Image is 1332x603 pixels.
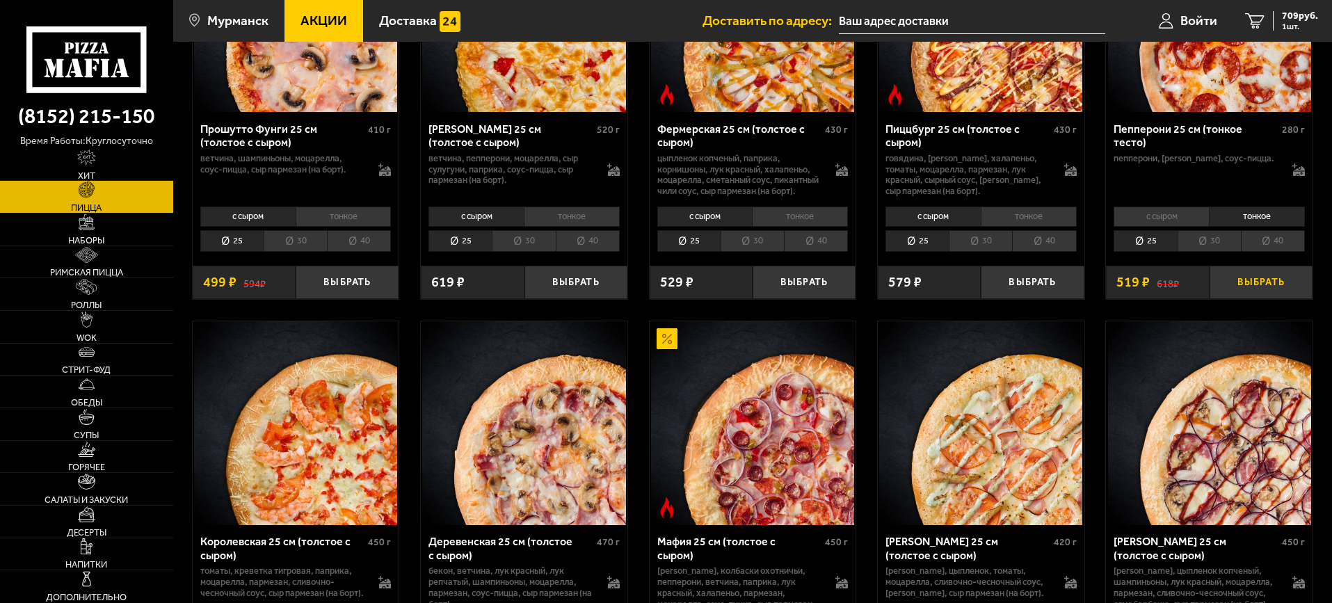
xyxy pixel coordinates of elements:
[65,560,107,569] span: Напитки
[67,528,106,537] span: Десерты
[657,153,822,198] p: цыпленок копченый, паприка, корнишоны, лук красный, халапеньо, моцарелла, сметанный соус, пикантн...
[62,365,111,374] span: Стрит-фуд
[207,14,268,27] span: Мурманск
[981,207,1077,226] li: тонкое
[1114,207,1209,226] li: с сыром
[428,535,593,561] div: Деревенская 25 см (толстое с сыром)
[78,171,95,180] span: Хит
[46,593,127,602] span: Дополнительно
[296,207,392,226] li: тонкое
[1282,11,1318,21] span: 709 руб.
[825,124,848,136] span: 430 г
[949,230,1012,252] li: 30
[200,230,264,252] li: 25
[71,203,102,212] span: Пицца
[888,275,922,289] span: 579 ₽
[200,207,296,226] li: с сыром
[1282,124,1305,136] span: 280 г
[327,230,391,252] li: 40
[379,14,437,27] span: Доставка
[428,122,593,149] div: [PERSON_NAME] 25 см (толстое с сыром)
[1210,266,1313,300] button: Выбрать
[885,84,906,105] img: Острое блюдо
[657,535,822,561] div: Мафия 25 см (толстое с сыром)
[839,8,1105,34] input: Ваш адрес доставки
[1209,207,1305,226] li: тонкое
[1012,230,1076,252] li: 40
[77,333,97,342] span: WOK
[1108,321,1311,524] img: Чикен Барбекю 25 см (толстое с сыром)
[524,207,620,226] li: тонкое
[296,266,399,300] button: Выбрать
[885,565,1050,599] p: [PERSON_NAME], цыпленок, томаты, моцарелла, сливочно-чесночный соус, [PERSON_NAME], сыр пармезан ...
[428,230,492,252] li: 25
[243,275,266,289] s: 594 ₽
[556,230,620,252] li: 40
[1180,14,1217,27] span: Войти
[1054,536,1077,548] span: 420 г
[200,153,365,175] p: ветчина, шампиньоны, моцарелла, соус-пицца, сыр пармезан (на борт).
[657,497,677,518] img: Острое блюдо
[300,14,347,27] span: Акции
[1114,230,1177,252] li: 25
[440,11,460,32] img: 15daf4d41897b9f0e9f617042186c801.svg
[825,536,848,548] span: 450 г
[68,463,105,472] span: Горячее
[879,321,1082,524] img: Чикен Ранч 25 см (толстое с сыром)
[597,124,620,136] span: 520 г
[753,266,856,300] button: Выбрать
[194,321,397,524] img: Королевская 25 см (толстое с сыром)
[657,84,677,105] img: Острое блюдо
[1106,321,1313,524] a: Чикен Барбекю 25 см (толстое с сыром)
[492,230,555,252] li: 30
[885,535,1050,561] div: [PERSON_NAME] 25 см (толстое с сыром)
[657,207,753,226] li: с сыром
[703,14,839,27] span: Доставить по адресу:
[657,328,677,349] img: Акционный
[885,230,949,252] li: 25
[368,536,391,548] span: 450 г
[45,495,128,504] span: Салаты и закуски
[200,535,365,561] div: Королевская 25 см (толстое с сыром)
[1282,536,1305,548] span: 450 г
[721,230,784,252] li: 30
[68,236,104,245] span: Наборы
[203,275,236,289] span: 499 ₽
[200,122,365,149] div: Прошутто Фунги 25 см (толстое с сыром)
[651,321,854,524] img: Мафия 25 см (толстое с сыром)
[1054,124,1077,136] span: 430 г
[431,275,465,289] span: 619 ₽
[1157,275,1179,289] s: 618 ₽
[71,398,102,407] span: Обеды
[878,321,1084,524] a: Чикен Ранч 25 см (толстое с сыром)
[885,122,1050,149] div: Пиццбург 25 см (толстое с сыром)
[428,153,593,186] p: ветчина, пепперони, моцарелла, сыр сулугуни, паприка, соус-пицца, сыр пармезан (на борт).
[981,266,1084,300] button: Выбрать
[421,321,627,524] a: Деревенская 25 см (толстое с сыром)
[1241,230,1305,252] li: 40
[368,124,391,136] span: 410 г
[264,230,327,252] li: 30
[428,207,524,226] li: с сыром
[1282,22,1318,31] span: 1 шт.
[650,321,856,524] a: АкционныйОстрое блюдоМафия 25 см (толстое с сыром)
[657,122,822,149] div: Фермерская 25 см (толстое с сыром)
[524,266,627,300] button: Выбрать
[74,431,99,440] span: Супы
[200,565,365,599] p: томаты, креветка тигровая, паприка, моцарелла, пармезан, сливочно-чесночный соус, сыр пармезан (н...
[71,300,102,309] span: Роллы
[1114,535,1278,561] div: [PERSON_NAME] 25 см (толстое с сыром)
[50,268,123,277] span: Римская пицца
[752,207,848,226] li: тонкое
[193,321,399,524] a: Королевская 25 см (толстое с сыром)
[784,230,848,252] li: 40
[657,230,721,252] li: 25
[1114,122,1278,149] div: Пепперони 25 см (тонкое тесто)
[885,153,1050,198] p: говядина, [PERSON_NAME], халапеньо, томаты, моцарелла, пармезан, лук красный, сырный соус, [PERSO...
[1178,230,1241,252] li: 30
[660,275,693,289] span: 529 ₽
[885,207,981,226] li: с сыром
[1116,275,1150,289] span: 519 ₽
[597,536,620,548] span: 470 г
[422,321,625,524] img: Деревенская 25 см (толстое с сыром)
